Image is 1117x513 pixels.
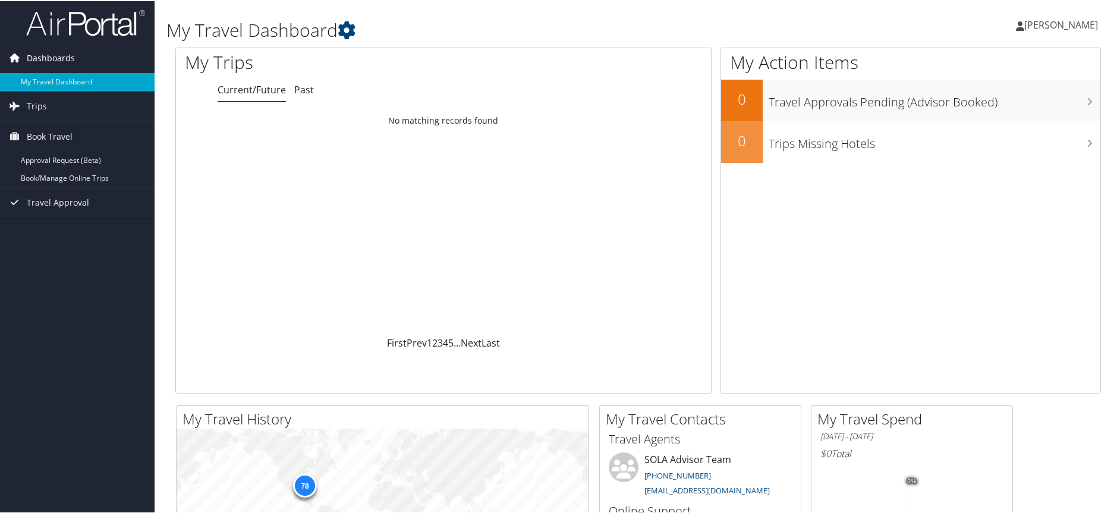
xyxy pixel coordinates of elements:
[820,446,1003,459] h6: Total
[603,451,798,500] li: SOLA Advisor Team
[26,8,145,36] img: airportal-logo.png
[218,82,286,95] a: Current/Future
[721,130,763,150] h2: 0
[817,408,1012,428] h2: My Travel Spend
[427,335,432,348] a: 1
[721,88,763,108] h2: 0
[166,17,795,42] h1: My Travel Dashboard
[27,121,73,150] span: Book Travel
[609,430,792,446] h3: Travel Agents
[721,78,1100,120] a: 0Travel Approvals Pending (Advisor Booked)
[820,430,1003,441] h6: [DATE] - [DATE]
[454,335,461,348] span: …
[183,408,589,428] h2: My Travel History
[387,335,407,348] a: First
[644,484,770,495] a: [EMAIL_ADDRESS][DOMAIN_NAME]
[1024,17,1098,30] span: [PERSON_NAME]
[176,109,711,130] td: No matching records found
[27,187,89,216] span: Travel Approval
[820,446,831,459] span: $0
[769,87,1100,109] h3: Travel Approvals Pending (Advisor Booked)
[769,128,1100,151] h3: Trips Missing Hotels
[293,473,317,496] div: 78
[721,120,1100,162] a: 0Trips Missing Hotels
[443,335,448,348] a: 4
[27,42,75,72] span: Dashboards
[482,335,500,348] a: Last
[448,335,454,348] a: 5
[461,335,482,348] a: Next
[644,469,711,480] a: [PHONE_NUMBER]
[721,49,1100,74] h1: My Action Items
[294,82,314,95] a: Past
[407,335,427,348] a: Prev
[606,408,801,428] h2: My Travel Contacts
[432,335,438,348] a: 2
[185,49,479,74] h1: My Trips
[438,335,443,348] a: 3
[27,90,47,120] span: Trips
[907,477,917,484] tspan: 0%
[1016,6,1110,42] a: [PERSON_NAME]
